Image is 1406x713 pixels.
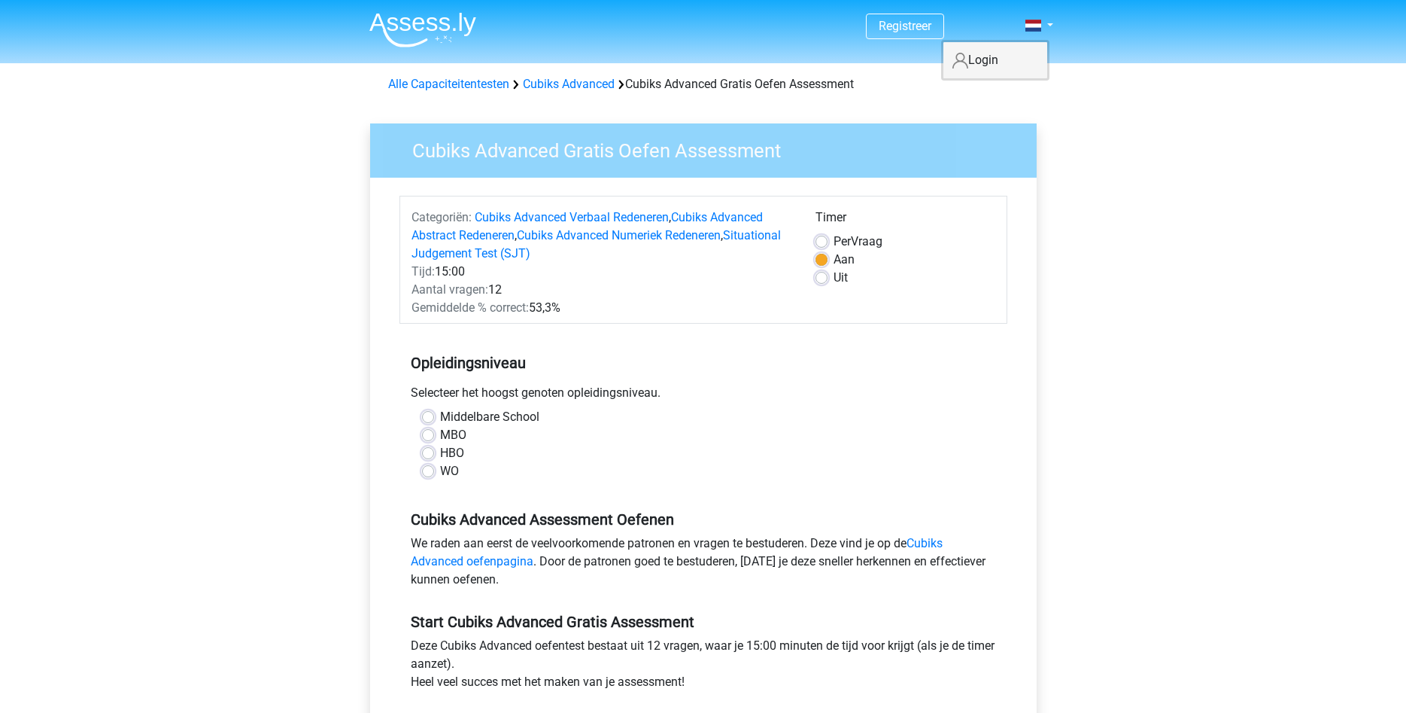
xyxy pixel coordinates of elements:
[411,264,435,279] span: Tijd:
[475,210,669,224] a: Cubiks Advanced Verbaal Redeneren
[523,77,615,91] a: Cubiks Advanced
[834,251,855,269] label: Aan
[834,233,882,251] label: Vraag
[411,210,472,224] span: Categoriën:
[834,234,851,248] span: Per
[400,209,804,263] div: , , ,
[411,282,488,297] span: Aantal vragen:
[943,48,1047,72] a: Login
[400,263,804,281] div: 15:00
[369,12,476,47] img: Assessly
[411,510,996,529] h5: Cubiks Advanced Assessment Oefenen
[388,77,509,91] a: Alle Capaciteitentesten
[399,637,1007,697] div: Deze Cubiks Advanced oefentest bestaat uit 12 vragen, waar je 15:00 minuten de tijd voor krijgt (...
[440,408,539,426] label: Middelbare School
[815,209,995,233] div: Timer
[440,462,459,480] label: WO
[440,444,464,462] label: HBO
[411,613,996,631] h5: Start Cubiks Advanced Gratis Assessment
[394,133,1025,163] h3: Cubiks Advanced Gratis Oefen Assessment
[400,281,804,299] div: 12
[517,228,721,242] a: Cubiks Advanced Numeriek Redeneren
[834,269,848,287] label: Uit
[399,535,1007,595] div: We raden aan eerst de veelvoorkomende patronen en vragen te bestuderen. Deze vind je op de . Door...
[399,384,1007,408] div: Selecteer het hoogst genoten opleidingsniveau.
[411,300,529,315] span: Gemiddelde % correct:
[382,75,1025,93] div: Cubiks Advanced Gratis Oefen Assessment
[400,299,804,317] div: 53,3%
[411,348,996,378] h5: Opleidingsniveau
[440,426,466,444] label: MBO
[879,19,931,33] a: Registreer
